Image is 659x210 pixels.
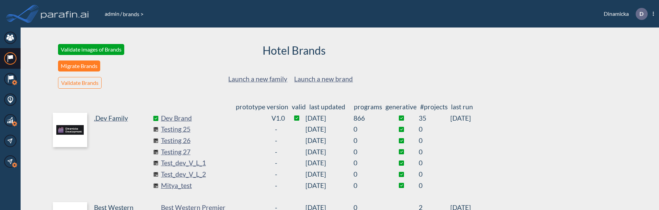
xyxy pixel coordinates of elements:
[53,113,156,191] a: .Dev Family
[153,161,158,166] img: comingSoon
[161,169,264,180] a: Test_dev_V_L_2
[263,44,326,57] h2: Hotel Brands
[271,180,281,191] div: -
[161,135,264,146] a: Testing 26
[419,113,450,124] sapn: 35
[153,172,158,177] img: comingSoon
[419,180,450,191] sapn: 0
[153,183,158,188] img: comingSoon
[354,146,384,158] sapn: 0
[122,11,144,17] span: brands >
[292,103,306,111] span: valid
[354,180,384,191] sapn: 0
[153,127,158,132] img: comingSoon
[294,75,353,83] a: Launch a new brand
[94,113,128,124] p: .Dev Family
[305,113,354,124] span: [DATE]
[419,124,450,135] sapn: 0
[354,124,384,135] sapn: 0
[271,113,281,124] div: v1.0
[161,113,264,124] a: Dev Brand
[305,157,354,169] span: [DATE]
[354,113,384,124] sapn: 866
[104,10,120,17] a: admin
[305,124,354,135] span: [DATE]
[354,169,384,180] sapn: 0
[39,7,90,21] img: logo
[385,103,417,111] span: generative
[53,113,87,147] img: logo
[271,169,281,180] div: -
[419,157,450,169] sapn: 0
[305,146,354,158] span: [DATE]
[305,135,354,146] span: [DATE]
[420,103,448,111] span: #projects
[161,157,264,169] a: Test_dev_V_L_1
[419,135,450,146] sapn: 0
[104,10,122,18] li: /
[58,77,102,89] button: Validate Brands
[153,138,158,143] img: comingSoon
[305,180,354,191] span: [DATE]
[354,157,384,169] sapn: 0
[153,150,158,155] img: comingSoon
[419,146,450,158] sapn: 0
[271,124,281,135] div: -
[419,169,450,180] sapn: 0
[354,103,382,111] span: programs
[451,103,473,111] span: last run
[271,146,281,158] div: -
[271,135,281,146] div: -
[309,103,345,111] span: last updated
[271,157,281,169] div: -
[161,146,264,158] a: Testing 27
[161,180,264,191] a: Mitya_test
[58,44,124,55] button: Validate images of Brands
[593,8,654,20] div: Dinamicka
[161,124,264,135] a: Testing 25
[305,169,354,180] span: [DATE]
[354,135,384,146] sapn: 0
[228,75,287,83] a: Launch a new family
[236,103,288,111] span: prototype version
[58,60,100,71] button: Migrate Brands
[450,113,471,124] span: [DATE]
[639,11,644,17] p: D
